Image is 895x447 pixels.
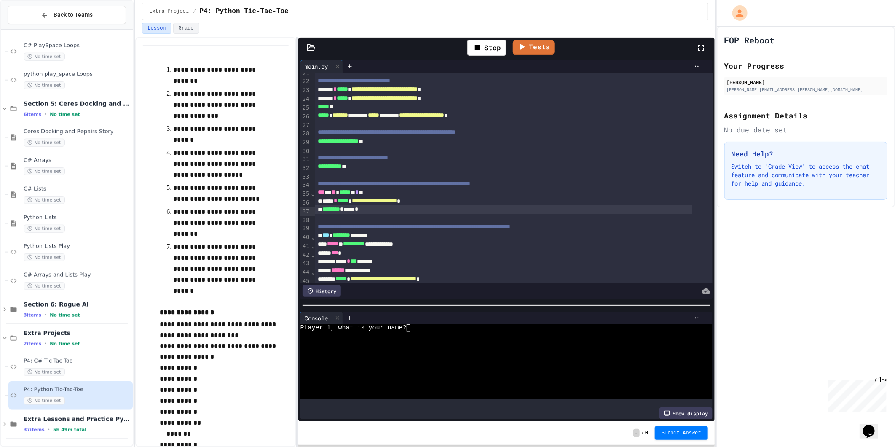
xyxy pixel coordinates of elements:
[142,23,171,34] button: Lesson
[659,407,713,419] div: Show display
[173,23,199,34] button: Grade
[50,112,80,117] span: No time set
[641,430,644,436] span: /
[300,324,407,332] span: Player 1, what is your name?
[24,42,131,49] span: C# PlaySpace Loops
[311,242,315,249] span: Fold line
[200,6,289,16] span: P4: Python Tic-Tac-Toe
[24,225,65,233] span: No time set
[193,8,196,15] span: /
[24,282,65,290] span: No time set
[300,164,311,173] div: 32
[24,427,45,433] span: 37 items
[3,3,58,54] div: Chat with us now!Close
[300,173,311,181] div: 33
[149,8,190,15] span: Extra Projects
[24,81,65,89] span: No time set
[24,312,41,318] span: 3 items
[24,358,131,365] span: P4: C# Tic-Tac-Toe
[8,6,126,24] button: Back to Teams
[724,110,887,121] h2: Assignment Details
[300,199,311,207] div: 36
[54,11,93,19] span: Back to Teams
[24,415,131,423] span: Extra Lessons and Practice Python
[633,429,640,437] span: -
[300,312,343,324] div: Console
[300,77,311,86] div: 22
[24,167,65,175] span: No time set
[300,86,311,95] div: 23
[300,314,332,323] div: Console
[53,427,86,433] span: 5h 49m total
[300,233,311,242] div: 40
[24,196,65,204] span: No time set
[655,426,708,440] button: Submit Answer
[24,253,65,261] span: No time set
[24,243,131,250] span: Python Lists Play
[24,397,65,405] span: No time set
[300,155,311,164] div: 31
[724,3,750,23] div: My Account
[300,190,311,199] div: 35
[50,341,80,347] span: No time set
[645,430,648,436] span: 0
[300,138,311,147] div: 29
[300,60,343,73] div: main.py
[300,113,311,121] div: 26
[300,69,311,78] div: 21
[24,214,131,221] span: Python Lists
[311,234,315,240] span: Fold line
[300,181,311,190] div: 34
[825,377,887,412] iframe: chat widget
[300,224,311,233] div: 39
[300,147,311,156] div: 30
[24,71,131,78] span: python play_space Loops
[24,139,65,147] span: No time set
[300,104,311,113] div: 25
[732,149,880,159] h3: Need Help?
[300,242,311,251] div: 41
[24,386,131,393] span: P4: Python Tic-Tac-Toe
[24,341,41,347] span: 2 items
[45,340,46,347] span: •
[300,129,311,138] div: 28
[724,60,887,72] h2: Your Progress
[300,259,311,268] div: 43
[45,312,46,318] span: •
[727,86,885,93] div: [PERSON_NAME][EMAIL_ADDRESS][PERSON_NAME][DOMAIN_NAME]
[24,157,131,164] span: C# Arrays
[724,125,887,135] div: No due date set
[24,112,41,117] span: 6 items
[300,121,311,129] div: 27
[467,40,506,56] div: Stop
[513,40,555,55] a: Tests
[303,285,341,297] div: History
[732,162,880,188] p: Switch to "Grade View" to access the chat feature and communicate with your teacher for help and ...
[24,186,131,193] span: C# Lists
[24,272,131,279] span: C# Arrays and Lists Play
[300,277,311,286] div: 45
[300,95,311,104] div: 24
[300,216,311,225] div: 38
[24,368,65,376] span: No time set
[300,251,311,260] div: 42
[24,329,131,337] span: Extra Projects
[724,34,775,46] h1: FOP Reboot
[311,269,315,275] span: Fold line
[860,413,887,439] iframe: chat widget
[24,53,65,61] span: No time set
[45,111,46,118] span: •
[662,430,701,436] span: Submit Answer
[727,78,885,86] div: [PERSON_NAME]
[300,207,311,216] div: 37
[300,62,332,71] div: main.py
[48,426,50,433] span: •
[50,312,80,318] span: No time set
[311,190,315,197] span: Fold line
[300,268,311,277] div: 44
[24,301,131,308] span: Section 6: Rogue AI
[24,128,131,135] span: Ceres Docking and Repairs Story
[311,251,315,258] span: Fold line
[24,100,131,108] span: Section 5: Ceres Docking and Repairs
